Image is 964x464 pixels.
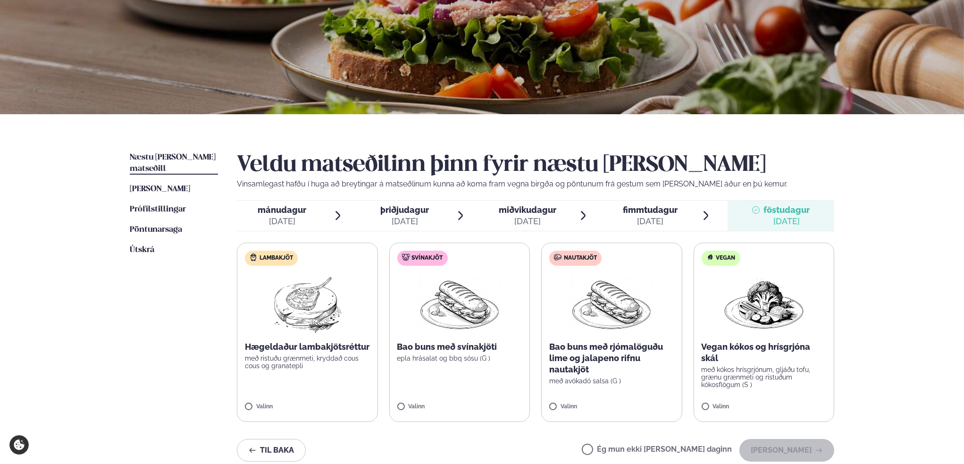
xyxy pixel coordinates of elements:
span: mánudagur [258,205,306,215]
p: Bao buns með svínakjöti [397,341,522,353]
img: Panini.png [418,273,501,334]
button: Til baka [237,439,306,462]
span: Svínakjöt [412,254,443,262]
a: Pöntunarsaga [130,224,182,236]
img: Panini.png [570,273,653,334]
span: þriðjudagur [380,205,429,215]
span: Lambakjöt [260,254,293,262]
div: [DATE] [258,216,306,227]
p: með avókadó salsa (G ) [549,377,674,385]
img: Lamb.svg [250,253,257,261]
img: Vegan.png [722,273,805,334]
h2: Veldu matseðilinn þinn fyrir næstu [PERSON_NAME] [237,152,834,178]
a: Næstu [PERSON_NAME] matseðill [130,152,218,175]
div: [DATE] [623,216,678,227]
button: [PERSON_NAME] [739,439,834,462]
a: Cookie settings [9,435,29,455]
a: Prófílstillingar [130,204,186,215]
div: [DATE] [380,216,429,227]
span: Pöntunarsaga [130,226,182,234]
a: [PERSON_NAME] [130,184,190,195]
div: [DATE] [763,216,810,227]
span: fimmtudagur [623,205,678,215]
img: pork.svg [402,253,410,261]
p: með ristuðu grænmeti, kryddað cous cous og granatepli [245,354,370,370]
img: beef.svg [554,253,562,261]
p: Hægeldaður lambakjötsréttur [245,341,370,353]
p: Bao buns með rjómalöguðu lime og jalapeno rifnu nautakjöt [549,341,674,375]
span: Nautakjöt [564,254,597,262]
p: Vinsamlegast hafðu í huga að breytingar á matseðlinum kunna að koma fram vegna birgða og pöntunum... [237,178,834,190]
a: Útskrá [130,245,154,256]
img: Vegan.svg [706,253,714,261]
span: Vegan [716,254,736,262]
span: [PERSON_NAME] [130,185,190,193]
img: Lamb-Meat.png [266,273,349,334]
span: Útskrá [130,246,154,254]
p: Vegan kókos og hrísgrjóna skál [702,341,827,364]
span: föstudagur [763,205,810,215]
span: Prófílstillingar [130,205,186,213]
p: epla hrásalat og bbq sósu (G ) [397,354,522,362]
div: [DATE] [499,216,556,227]
span: Næstu [PERSON_NAME] matseðill [130,153,216,173]
p: með kókos hrísgrjónum, gljáðu tofu, grænu grænmeti og ristuðum kókosflögum (S ) [702,366,827,388]
span: miðvikudagur [499,205,556,215]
